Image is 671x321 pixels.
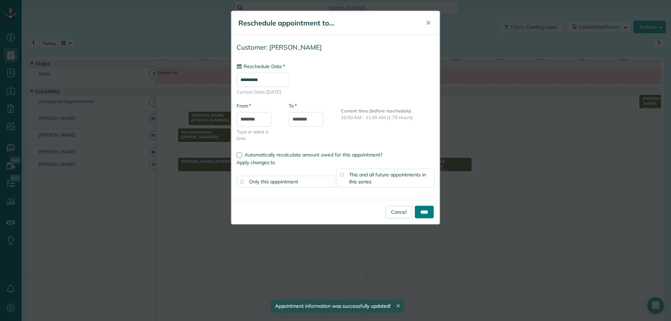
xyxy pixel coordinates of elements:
[289,102,297,109] label: To
[237,89,434,95] span: Current Date: [DATE]
[237,102,251,109] label: From
[341,114,434,121] p: 10:00 AM - 11:45 AM (1.75 Hours)
[340,173,344,176] input: This and all future appointments in this series
[270,300,403,313] div: Appointment information was successfully updated!
[237,129,278,142] span: Type or select a time
[237,159,434,166] label: Apply changes to
[237,44,434,51] h4: Customer: [PERSON_NAME]
[385,206,412,218] a: Cancel
[349,172,426,185] span: This and all future appointments in this series
[341,108,411,114] b: Current time (before reschedule)
[426,19,431,27] span: ✕
[249,178,298,185] span: Only this appointment
[238,18,416,28] h5: Reschedule appointment to...
[240,180,244,183] input: Only this appointment
[245,152,382,158] span: Automatically recalculate amount owed for this appointment?
[237,63,285,70] label: Reschedule Date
